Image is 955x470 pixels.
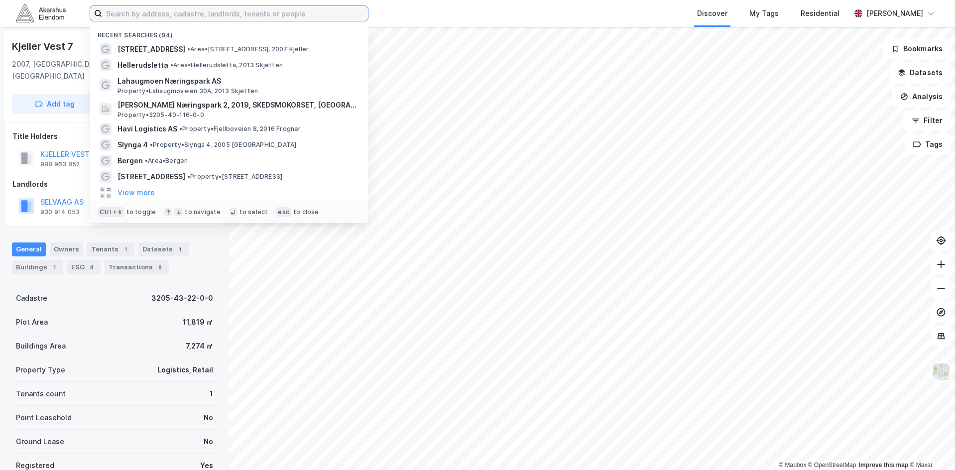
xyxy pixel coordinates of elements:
[905,422,955,470] iframe: Chat Widget
[16,316,48,328] div: Plot Area
[126,208,156,216] div: to toggle
[145,157,148,164] span: •
[16,4,66,22] img: akershus-eiendom-logo.9091f326c980b4bce74ccdd9f866810c.svg
[187,45,190,53] span: •
[932,362,951,381] img: Z
[866,7,923,19] div: [PERSON_NAME]
[118,43,185,55] span: [STREET_ADDRESS]
[16,340,66,352] div: Buildings Area
[808,462,856,469] a: OpenStreetMap
[150,141,296,149] span: Property • Slynga 4, 2005 [GEOGRAPHIC_DATA]
[12,178,217,190] div: Landlords
[903,111,951,130] button: Filter
[118,111,204,119] span: Property • 3205-40-116-0-0
[185,208,221,216] div: to navigate
[187,173,282,181] span: Property • [STREET_ADDRESS]
[170,61,173,69] span: •
[12,58,164,82] div: 2007, [GEOGRAPHIC_DATA], [GEOGRAPHIC_DATA]
[905,422,955,470] div: Kontrollprogram for chat
[187,173,190,180] span: •
[50,242,83,256] div: Owners
[179,125,182,132] span: •
[204,412,213,424] div: No
[175,244,185,254] div: 1
[293,208,319,216] div: to close
[118,99,357,111] span: [PERSON_NAME] Næringspark 2, 2019, SKEDSMOKORSET, [GEOGRAPHIC_DATA]
[210,388,213,400] div: 1
[186,340,213,352] div: 7,274 ㎡
[16,292,47,304] div: Cadastre
[102,6,368,21] input: Search by address, cadastre, landlords, tenants or people
[892,87,951,107] button: Analysis
[187,45,309,53] span: Area • [STREET_ADDRESS], 2007 Kjeller
[98,207,124,217] div: Ctrl + k
[12,94,98,114] button: Add tag
[49,262,59,272] div: 1
[40,160,80,168] div: 988 963 852
[67,260,101,274] div: ESG
[90,23,368,41] div: Recent searches (94)
[157,364,213,376] div: Logistics, Retail
[801,7,839,19] div: Residential
[697,7,727,19] div: Discover
[118,87,258,95] span: Property • Lahaugmoveien 30A, 2013 Skjetten
[120,244,130,254] div: 1
[118,123,177,135] span: Havi Logistics AS
[859,462,908,469] a: Improve this map
[40,208,80,216] div: 930 914 053
[16,364,65,376] div: Property Type
[239,208,268,216] div: to select
[16,436,64,448] div: Ground Lease
[145,157,188,165] span: Area • Bergen
[883,39,951,59] button: Bookmarks
[779,462,806,469] a: Mapbox
[12,130,217,142] div: Title Holders
[87,242,134,256] div: Tenants
[150,141,153,148] span: •
[889,63,951,83] button: Datasets
[16,388,66,400] div: Tenants count
[118,187,155,199] button: View more
[183,316,213,328] div: 11,819 ㎡
[12,242,46,256] div: General
[12,260,63,274] div: Buildings
[151,292,213,304] div: 3205-43-22-0-0
[155,262,165,272] div: 8
[905,134,951,154] button: Tags
[138,242,189,256] div: Datasets
[204,436,213,448] div: No
[749,7,779,19] div: My Tags
[118,75,357,87] span: Lahaugmoen Næringspark AS
[118,59,168,71] span: Hellerudsletta
[105,260,169,274] div: Transactions
[16,412,72,424] div: Point Leasehold
[276,207,291,217] div: esc
[179,125,301,133] span: Property • Fjellboveien 8, 2016 Frogner
[170,61,283,69] span: Area • Hellerudsletta, 2013 Skjetten
[118,139,148,151] span: Slynga 4
[87,262,97,272] div: 4
[12,38,75,54] div: Kjeller Vest 7
[118,171,185,183] span: [STREET_ADDRESS]
[118,155,143,167] span: Bergen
